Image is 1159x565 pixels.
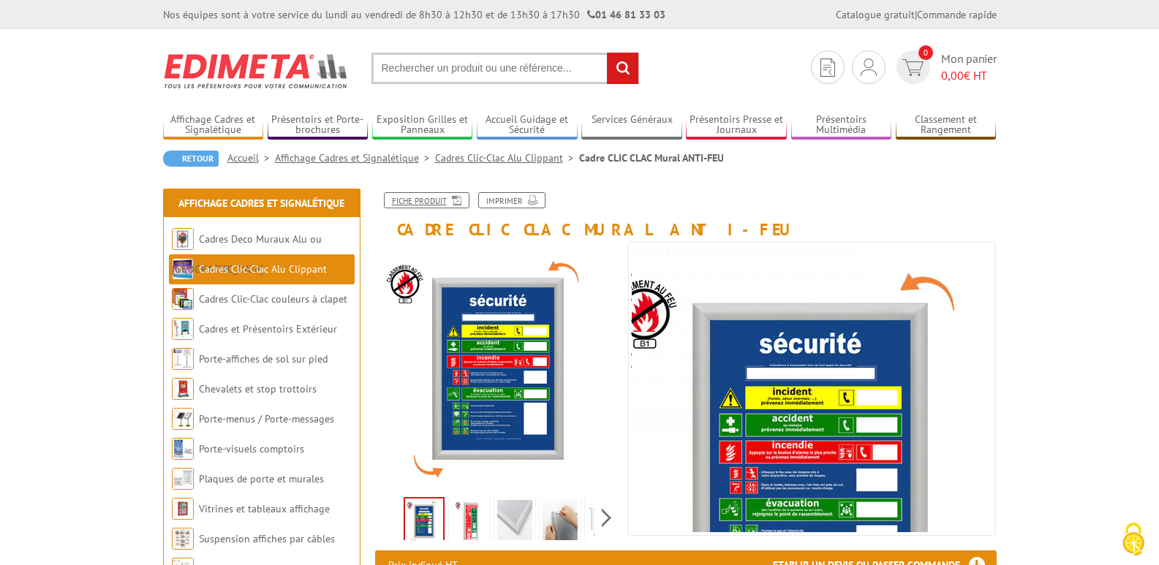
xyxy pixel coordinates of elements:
[941,50,997,84] span: Mon panier
[275,151,435,164] a: Affichage Cadres et Signalétique
[199,502,330,515] a: Vitrines et tableaux affichage
[199,382,317,395] a: Chevalets et stop trottoirs
[163,7,665,22] div: Nos équipes sont à votre service du lundi au vendredi de 8h30 à 12h30 et de 13h30 à 17h30
[405,498,443,544] img: cadres_resistants_anti_feu_muraux_vac950af.jpg
[199,322,337,335] a: Cadres et Présentoirs Extérieur
[172,438,194,460] img: Porte-visuels comptoirs
[199,442,304,455] a: Porte-visuels comptoirs
[172,288,194,310] img: Cadres Clic-Clac couleurs à clapet
[581,113,682,137] a: Services Généraux
[172,228,194,250] img: Cadres Deco Muraux Alu ou Bois
[941,67,997,84] span: € HT
[452,500,487,545] img: cadres-resistants-feu-6.jpg
[588,500,623,545] img: croquis-cadre-non-feu-ignifuge.jpg
[199,532,335,545] a: Suspension affiches par câbles
[172,468,194,490] img: Plaques de porte et murales
[199,412,334,425] a: Porte-menus / Porte-messages
[199,292,347,306] a: Cadres Clic-Clac couleurs à clapet
[497,500,532,545] img: cadres-resistants-feu-4.jpg
[172,498,194,520] img: Vitrines et tableaux affichage
[941,68,964,83] span: 0,00
[163,113,264,137] a: Affichage Cadres et Signalétique
[163,44,350,98] img: Edimeta
[199,352,328,365] a: Porte-affiches de sol sur pied
[861,58,877,76] img: devis rapide
[477,113,578,137] a: Accueil Guidage et Sécurité
[893,50,997,84] a: devis rapide 0 Mon panier 0,00€ HT
[172,232,322,276] a: Cadres Deco Muraux Alu ou [GEOGRAPHIC_DATA]
[375,246,622,492] img: cadres_resistants_anti_feu_muraux_vac950af.jpg
[199,262,327,276] a: Cadres Clic-Clac Alu Clippant
[820,58,835,77] img: devis rapide
[836,8,915,21] a: Catalogue gratuit
[172,378,194,400] img: Chevalets et stop trottoirs
[917,8,997,21] a: Commande rapide
[1108,515,1159,565] button: Cookies (fenêtre modale)
[268,113,369,137] a: Présentoirs et Porte-brochures
[178,197,344,210] a: Affichage Cadres et Signalétique
[587,8,665,21] strong: 01 46 81 33 03
[686,113,787,137] a: Présentoirs Presse et Journaux
[172,348,194,370] img: Porte-affiches de sol sur pied
[896,113,997,137] a: Classement et Rangement
[384,192,469,208] a: Fiche produit
[478,192,545,208] a: Imprimer
[918,45,933,60] span: 0
[372,113,473,137] a: Exposition Grilles et Panneaux
[600,506,614,530] span: Next
[1115,521,1152,558] img: Cookies (fenêtre modale)
[543,500,578,545] img: cadres-resistants-feu-3.jpg
[172,318,194,340] img: Cadres et Présentoirs Extérieur
[227,151,275,164] a: Accueil
[791,113,892,137] a: Présentoirs Multimédia
[172,528,194,550] img: Suspension affiches par câbles
[371,53,639,84] input: Rechercher un produit ou une référence...
[579,151,724,165] li: Cadre CLIC CLAC Mural ANTI-FEU
[199,472,324,485] a: Plaques de porte et murales
[607,53,638,84] input: rechercher
[435,151,579,164] a: Cadres Clic-Clac Alu Clippant
[902,59,924,76] img: devis rapide
[836,7,997,22] div: |
[172,408,194,430] img: Porte-menus / Porte-messages
[163,151,219,167] a: Retour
